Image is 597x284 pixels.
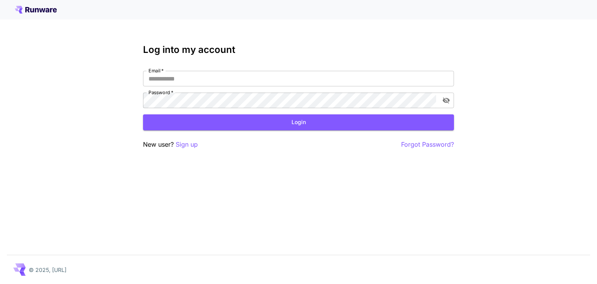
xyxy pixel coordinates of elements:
[143,140,198,149] p: New user?
[401,140,454,149] button: Forgot Password?
[439,93,453,107] button: toggle password visibility
[148,67,164,74] label: Email
[176,140,198,149] button: Sign up
[143,114,454,130] button: Login
[148,89,173,96] label: Password
[29,266,66,274] p: © 2025, [URL]
[143,44,454,55] h3: Log into my account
